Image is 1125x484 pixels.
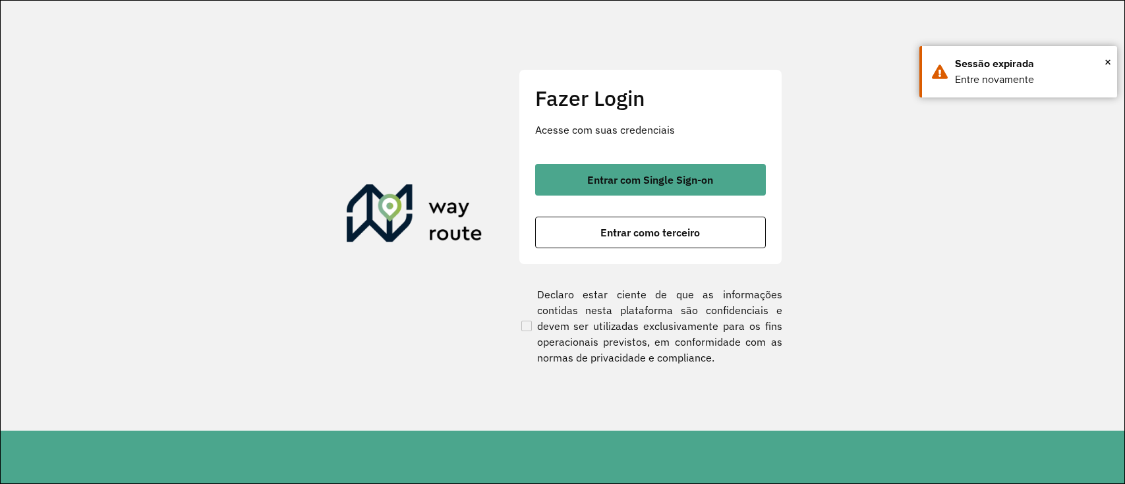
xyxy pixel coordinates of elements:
[535,217,766,248] button: button
[955,56,1107,72] div: Sessão expirada
[587,175,713,185] span: Entrar com Single Sign-on
[535,122,766,138] p: Acesse com suas credenciais
[519,286,782,365] label: Declaro estar ciente de que as informações contidas nesta plataforma são confidenciais e devem se...
[1105,52,1111,72] button: Close
[535,86,766,111] h2: Fazer Login
[535,164,766,196] button: button
[955,72,1107,88] div: Entre novamente
[600,227,700,238] span: Entrar como terceiro
[1105,52,1111,72] span: ×
[347,184,482,248] img: Roteirizador AmbevTech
